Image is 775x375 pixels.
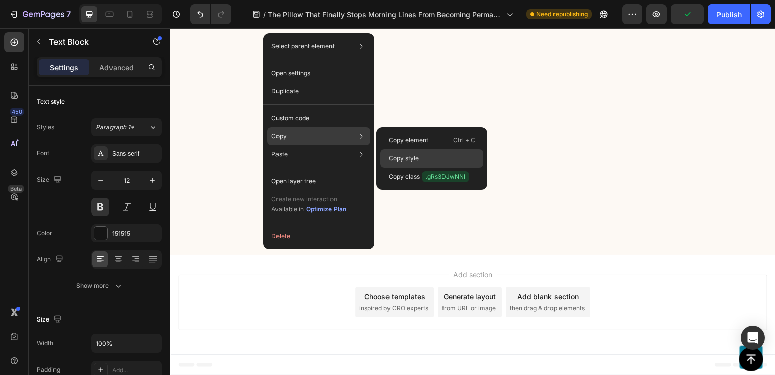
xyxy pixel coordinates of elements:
span: Paragraph 1* [96,123,134,132]
button: Delete [267,227,370,245]
span: then drag & drop elements [340,276,415,285]
div: Align [37,253,65,266]
p: Copy [271,132,287,141]
div: Undo/Redo [190,4,231,24]
div: Size [37,313,64,327]
span: / [263,9,266,20]
span: inspired by CRO experts [189,276,258,285]
p: Ctrl + C [453,135,475,145]
p: Text Block [49,36,135,48]
div: Color [37,229,52,238]
input: Auto [92,334,161,352]
div: 151515 [112,229,159,238]
div: Show more [76,281,123,291]
div: 450 [10,108,24,116]
div: Beta [8,185,24,193]
p: Copy element [389,136,428,145]
button: Show more [37,277,162,295]
div: Sans-serif [112,149,159,158]
div: Optimize Plan [306,205,346,214]
p: Paste [271,150,288,159]
span: Add section [279,241,327,251]
p: Custom code [271,114,309,123]
p: Open settings [271,69,310,78]
p: Copy style [389,154,419,163]
div: Font [37,149,49,158]
span: .gRs3DJwNNl [422,171,469,182]
button: 7 [4,4,75,24]
button: Optimize Plan [306,204,347,215]
p: Create new interaction [271,194,347,204]
span: Need republishing [536,10,588,19]
div: Styles [37,123,54,132]
p: 7 [66,8,71,20]
p: Select parent element [271,42,335,51]
div: Generate layout [273,263,326,274]
div: Choose templates [194,263,255,274]
div: Add blank section [347,263,409,274]
p: Duplicate [271,87,299,96]
div: Add... [112,366,159,375]
p: Settings [50,62,78,73]
div: Padding [37,365,60,374]
div: Publish [716,9,742,20]
span: from URL or image [272,276,326,285]
p: Copy class [389,171,469,182]
div: Open Intercom Messenger [741,326,765,350]
button: Publish [708,4,750,24]
p: Open layer tree [271,177,316,186]
div: Width [37,339,53,348]
iframe: Design area [170,28,775,375]
span: Available in [271,205,304,213]
p: Advanced [99,62,134,73]
div: Text style [37,97,65,106]
button: Paragraph 1* [91,118,162,136]
div: Size [37,173,64,187]
span: The Pillow That Finally Stops Morning Lines From Becoming Permanent Wrinkles [268,9,502,20]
